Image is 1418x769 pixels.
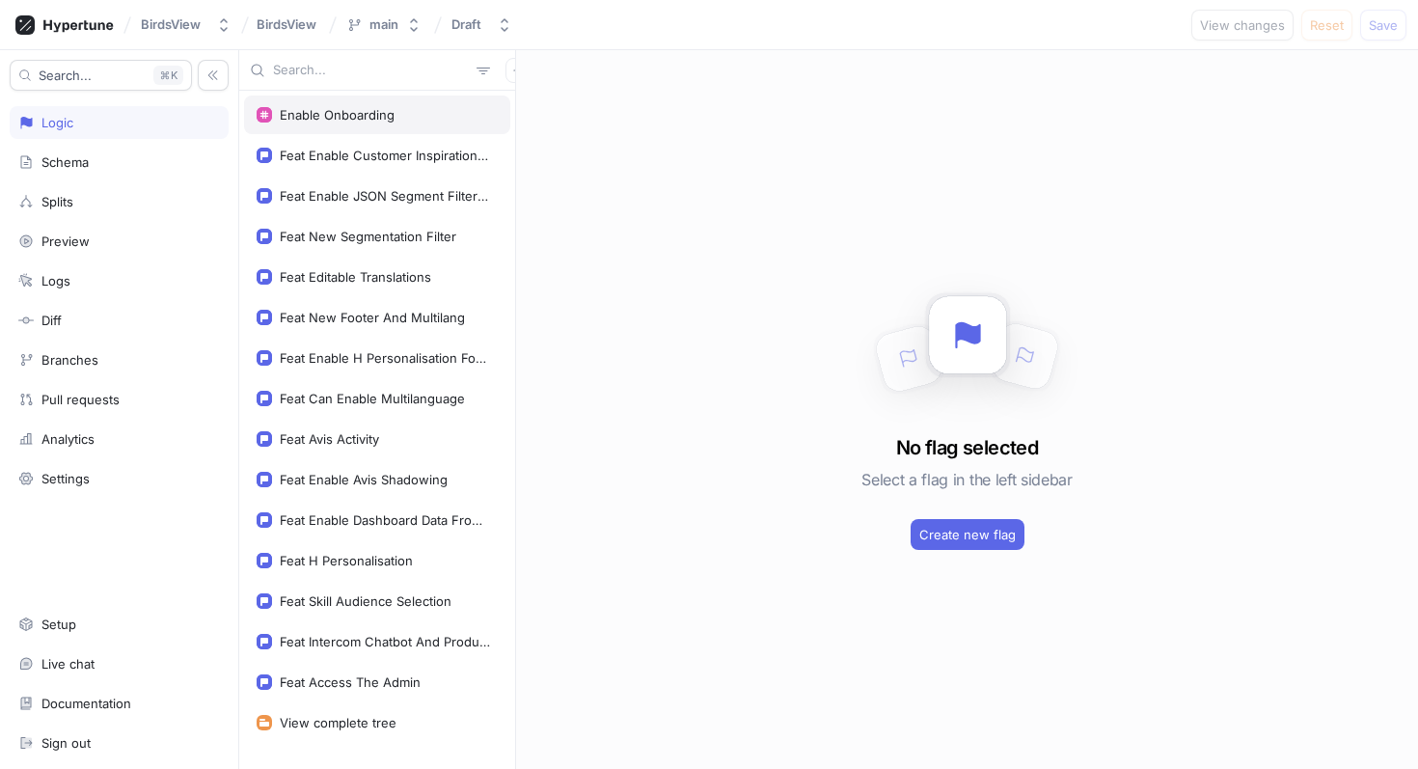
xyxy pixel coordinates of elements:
button: Draft [444,9,520,41]
div: Feat New Footer And Multilang [280,310,465,325]
div: Analytics [41,431,95,447]
div: View complete tree [280,715,396,730]
div: Feat H Personalisation [280,553,413,568]
div: Feat Editable Translations [280,269,431,285]
span: Reset [1310,19,1344,31]
button: Create new flag [911,519,1024,550]
div: Feat New Segmentation Filter [280,229,456,244]
span: BirdsView [257,17,316,31]
div: Feat Enable Dashboard Data From Timescale [280,512,490,528]
input: Search... [273,61,469,80]
div: Live chat [41,656,95,672]
div: BirdsView [141,16,201,33]
div: Branches [41,352,98,368]
span: View changes [1200,19,1285,31]
div: Feat Enable Avis Shadowing [280,472,448,487]
h5: Select a flag in the left sidebar [861,462,1072,497]
div: Logic [41,115,73,130]
div: K [153,66,183,85]
div: Feat Access The Admin [280,674,421,690]
div: Sign out [41,735,91,751]
div: Draft [451,16,481,33]
span: Create new flag [919,529,1016,540]
a: Documentation [10,687,229,720]
div: Diff [41,313,62,328]
span: Search... [39,69,92,81]
div: main [369,16,398,33]
div: Enable Onboarding [280,107,395,123]
button: Reset [1301,10,1352,41]
div: Feat Avis Activity [280,431,379,447]
div: Pull requests [41,392,120,407]
div: Documentation [41,696,131,711]
button: Search...K [10,60,192,91]
button: BirdsView [133,9,239,41]
div: Feat Enable H Personalisation For Missing Skills [280,350,490,366]
div: Splits [41,194,73,209]
div: Feat Skill Audience Selection [280,593,451,609]
button: View changes [1191,10,1294,41]
div: Setup [41,617,76,632]
button: main [339,9,429,41]
div: Preview [41,233,90,249]
div: Feat Enable JSON Segment Filtering [280,188,490,204]
div: Feat Can Enable Multilanguage [280,391,465,406]
div: Feat Intercom Chatbot And Product Tour [280,634,490,649]
div: Schema [41,154,89,170]
div: Feat Enable Customer Inspiration Skill [280,148,490,163]
h3: No flag selected [896,433,1038,462]
button: Save [1360,10,1406,41]
span: Save [1369,19,1398,31]
div: Settings [41,471,90,486]
div: Logs [41,273,70,288]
